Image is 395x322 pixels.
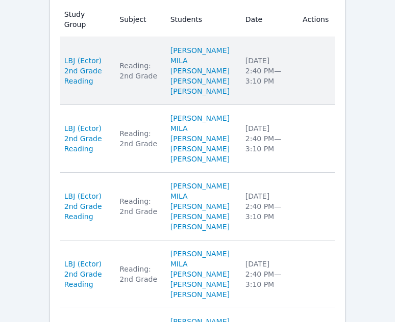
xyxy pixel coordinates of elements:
tr: LBJ (Ector) 2nd Grade ReadingReading: 2nd Grade[PERSON_NAME]MILA [PERSON_NAME][PERSON_NAME][PERSO... [60,240,335,308]
div: [DATE] 2:40 PM — 3:10 PM [245,191,290,222]
a: [PERSON_NAME] [170,154,230,164]
a: [PERSON_NAME] [170,249,230,259]
div: Reading: 2nd Grade [119,196,158,217]
a: LBJ (Ector) 2nd Grade Reading [64,259,108,289]
a: MILA [PERSON_NAME] [170,191,233,211]
div: [DATE] 2:40 PM — 3:10 PM [245,56,290,86]
a: [PERSON_NAME] [170,222,230,232]
a: [PERSON_NAME] [170,289,230,300]
a: [PERSON_NAME] [170,86,230,96]
a: [PERSON_NAME] [170,45,230,56]
div: Reading: 2nd Grade [119,128,158,149]
th: Students [164,2,239,37]
a: MILA [PERSON_NAME] [170,259,233,279]
div: [DATE] 2:40 PM — 3:10 PM [245,259,290,289]
a: LBJ (Ector) 2nd Grade Reading [64,191,108,222]
a: LBJ (Ector) 2nd Grade Reading [64,123,108,154]
div: Reading: 2nd Grade [119,264,158,284]
tr: LBJ (Ector) 2nd Grade ReadingReading: 2nd Grade[PERSON_NAME]MILA [PERSON_NAME][PERSON_NAME][PERSO... [60,105,335,173]
tr: LBJ (Ector) 2nd Grade ReadingReading: 2nd Grade[PERSON_NAME]MILA [PERSON_NAME][PERSON_NAME][PERSO... [60,173,335,240]
a: [PERSON_NAME] [170,113,230,123]
a: [PERSON_NAME] [170,144,230,154]
a: [PERSON_NAME] [170,76,230,86]
div: Reading: 2nd Grade [119,61,158,81]
th: Date [239,2,297,37]
th: Study Group [60,2,114,37]
th: Subject [113,2,164,37]
tr: LBJ (Ector) 2nd Grade ReadingReading: 2nd Grade[PERSON_NAME]MILA [PERSON_NAME][PERSON_NAME][PERSO... [60,37,335,105]
a: [PERSON_NAME] [170,279,230,289]
th: Actions [297,2,335,37]
a: LBJ (Ector) 2nd Grade Reading [64,56,108,86]
a: [PERSON_NAME] [170,211,230,222]
a: [PERSON_NAME] [170,181,230,191]
div: [DATE] 2:40 PM — 3:10 PM [245,123,290,154]
a: MILA [PERSON_NAME] [170,123,233,144]
a: MILA [PERSON_NAME] [170,56,233,76]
